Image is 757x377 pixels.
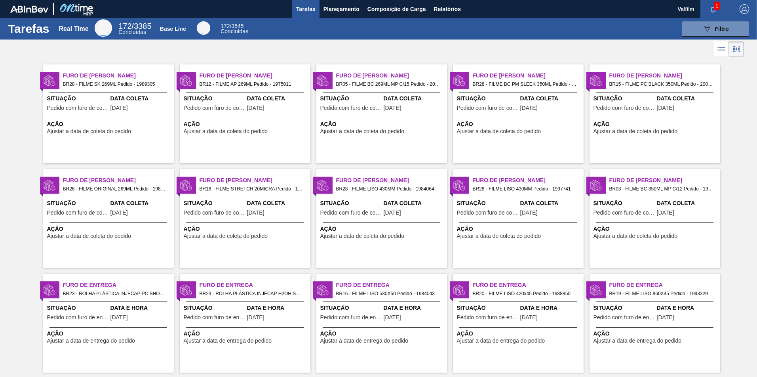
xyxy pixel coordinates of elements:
div: Base Line [160,26,186,32]
span: 26/08/2025 [384,210,401,216]
span: Data e Hora [657,304,718,312]
span: BR23 - ROLHA PLÁSTICA INJECAP H2OH SHORT Pedido - 1994846 [200,289,304,298]
span: Pedido com furo de coleta [184,210,245,216]
span: BR19 - FILME LISO 860X45 Pedido - 1993329 [609,289,714,298]
span: Ação [320,330,445,338]
span: Furo de Entrega [473,281,584,289]
span: Furo de Coleta [336,72,447,80]
span: BR20 - FILME LISO 420x45 Pedido - 1988850 [473,289,577,298]
span: Ajustar a data de coleta do pedido [593,128,678,134]
span: BR15 - FILME PC BLACK 350ML Pedido - 2008680 [609,80,714,89]
span: Situação [593,199,655,207]
span: Situação [593,94,655,103]
span: 26/08/2025 [247,210,264,216]
img: status [453,284,465,296]
span: 1 [714,2,720,10]
span: Data Coleta [247,94,308,103]
span: Furo de Entrega [200,281,310,289]
div: Base Line [221,24,248,34]
span: Pedido com furo de coleta [593,105,655,111]
span: Ação [457,330,582,338]
span: Furo de Coleta [473,176,584,185]
span: 28/08/2025, [110,315,128,320]
span: Pedido com furo de coleta [320,210,382,216]
span: BR03 - FILME BC 350ML MP C/12 Pedido - 1984218 [609,185,714,193]
span: BR28 - FILME LISO 430MM Pedido - 1997741 [473,185,577,193]
span: Ação [593,330,718,338]
img: status [44,75,55,87]
span: Ajustar a data de coleta do pedido [184,128,268,134]
span: Situação [184,199,245,207]
span: BR05 - FILME BC 269ML MP C/15 Pedido - 2005624 [336,80,441,89]
span: 27/08/2025 [657,210,674,216]
span: BR23 - ROLHA PLÁSTICA INJECAP PC SHORT Pedido - 1994847 [63,289,167,298]
span: Ação [457,120,582,128]
button: Filtro [682,21,749,37]
span: BR12 - FILME AP 269ML Pedido - 1975011 [200,80,304,89]
span: Pedido com furo de entrega [593,315,655,320]
span: Pedido com furo de coleta [47,210,108,216]
img: status [180,179,192,191]
span: Situação [457,94,518,103]
span: 172 [221,23,230,29]
span: 22/08/2025, [657,315,674,320]
span: Ajustar a data de entrega do pedido [320,338,409,344]
span: 15/08/2025 [110,210,128,216]
span: 24/08/2025 [110,105,128,111]
span: 25/08/2025 [520,210,538,216]
span: Ajustar a data de coleta do pedido [457,233,541,239]
span: Concluídas [118,29,146,35]
img: status [590,179,602,191]
span: Situação [47,199,108,207]
span: 22/08/2025, [520,315,538,320]
span: Ajustar a data de coleta do pedido [47,128,131,134]
span: Ajustar a data de coleta do pedido [184,233,268,239]
span: BR28 - FILME LISO 430MM Pedido - 1984064 [336,185,441,193]
span: 14/08/2025 [657,105,674,111]
span: Pedido com furo de entrega [184,315,245,320]
span: Furo de Coleta [609,72,720,80]
span: BR16 - FILME STRETCH 20MICRA Pedido - 1997783 [200,185,304,193]
span: Ação [593,225,718,233]
img: status [317,284,329,296]
span: Data Coleta [384,94,445,103]
img: status [317,75,329,87]
span: Pedido com furo de entrega [47,315,108,320]
span: Furo de Coleta [609,176,720,185]
span: Situação [457,199,518,207]
div: Visão em Cards [729,41,744,57]
span: Situação [320,199,382,207]
img: status [44,179,55,191]
span: Ajustar a data de entrega do pedido [184,338,272,344]
span: Furo de Coleta [336,176,447,185]
span: Ajustar a data de coleta do pedido [320,128,405,134]
span: Pedido com furo de coleta [320,105,382,111]
span: Ajustar a data de coleta do pedido [320,233,405,239]
span: Situação [47,304,108,312]
span: Ajustar a data de coleta do pedido [47,233,131,239]
div: Visão em Lista [714,41,729,57]
span: Ajustar a data de entrega do pedido [47,338,135,344]
img: status [590,284,602,296]
span: BR26 - FILME ORIGINAL 269ML Pedido - 1984279 [63,185,167,193]
span: Pedido com furo de coleta [457,210,518,216]
img: Logout [740,4,749,14]
span: Pedido com furo de coleta [47,105,108,111]
span: 28/08/2025, [247,315,264,320]
span: Situação [47,94,108,103]
img: status [453,75,465,87]
span: 172 [118,22,131,30]
span: Relatórios [434,4,461,14]
img: status [453,179,465,191]
div: Real Time [59,25,88,32]
img: status [590,75,602,87]
span: Concluídas [221,28,248,34]
span: Situação [457,304,518,312]
span: Planejamento [323,4,359,14]
span: Ação [47,120,172,128]
span: Data Coleta [384,199,445,207]
span: Data Coleta [657,199,718,207]
span: 22/08/2025, [384,315,401,320]
span: Data Coleta [657,94,718,103]
span: Furo de Entrega [336,281,447,289]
